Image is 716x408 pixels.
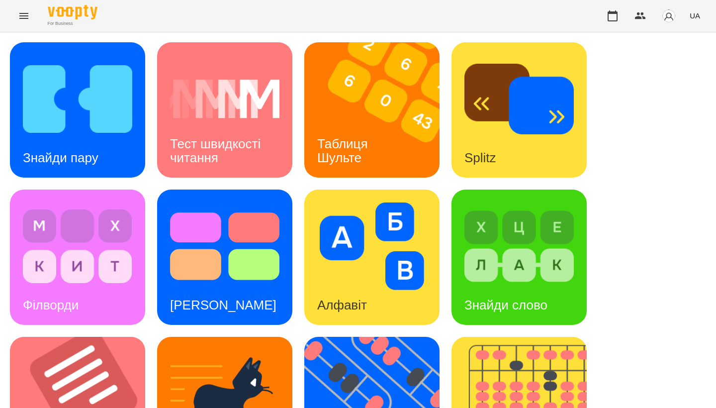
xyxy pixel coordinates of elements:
[464,298,547,312] h3: Знайди слово
[23,203,132,290] img: Філворди
[170,136,264,165] h3: Тест швидкості читання
[10,190,145,325] a: ФілвордиФілворди
[170,203,279,290] img: Тест Струпа
[464,150,496,165] h3: Splitz
[317,136,371,165] h3: Таблиця Шульте
[464,55,574,143] img: Splitz
[170,298,276,312] h3: [PERSON_NAME]
[662,9,676,23] img: avatar_s.png
[10,42,145,178] a: Знайди паруЗнайди пару
[157,42,292,178] a: Тест швидкості читанняТест швидкості читання
[48,20,97,27] span: For Business
[12,4,36,28] button: Menu
[170,55,279,143] img: Тест швидкості читання
[451,190,587,325] a: Знайди словоЗнайди слово
[464,203,574,290] img: Знайди слово
[23,55,132,143] img: Знайди пару
[48,5,97,19] img: Voopty Logo
[23,150,98,165] h3: Знайди пару
[23,298,79,312] h3: Філворди
[451,42,587,178] a: SplitzSplitz
[304,190,440,325] a: АлфавітАлфавіт
[686,6,704,25] button: UA
[690,10,700,21] span: UA
[157,190,292,325] a: Тест Струпа[PERSON_NAME]
[304,42,452,178] img: Таблиця Шульте
[304,42,440,178] a: Таблиця ШультеТаблиця Шульте
[317,298,367,312] h3: Алфавіт
[317,203,427,290] img: Алфавіт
